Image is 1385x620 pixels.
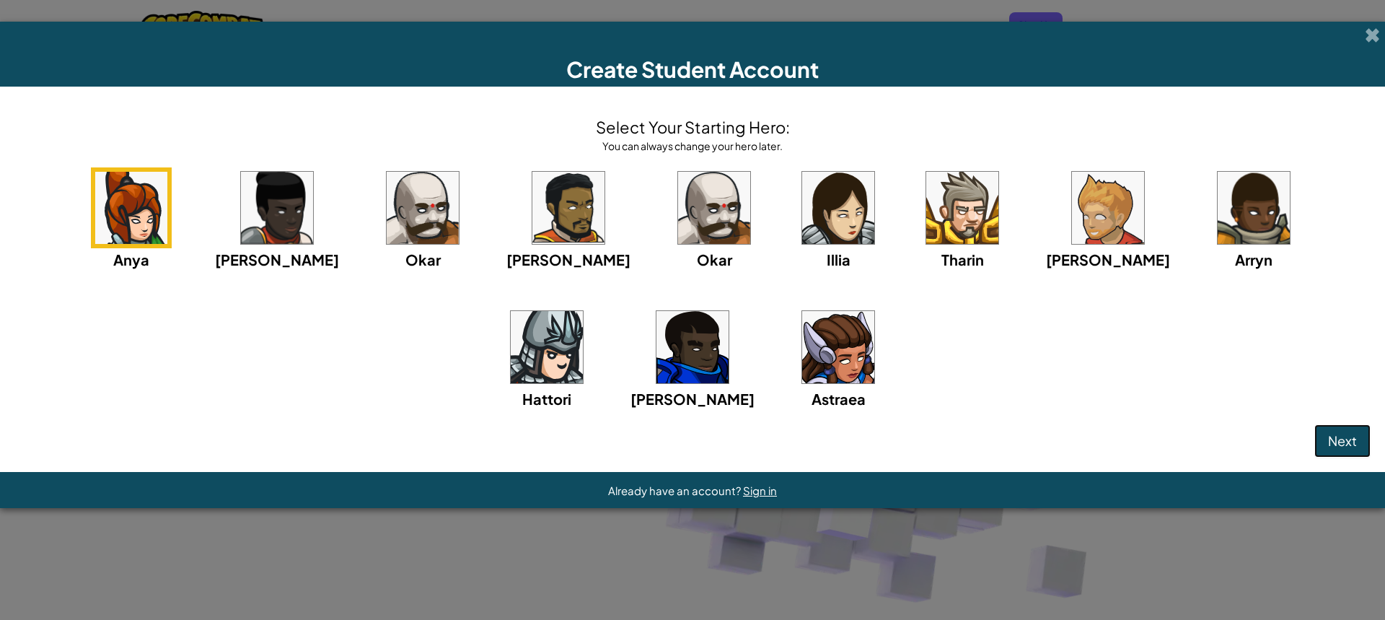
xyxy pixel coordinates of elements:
[656,311,729,383] img: portrait.png
[596,139,790,153] div: You can always change your hero later.
[827,250,850,268] span: Illia
[95,172,167,244] img: portrait.png
[1235,250,1272,268] span: Arryn
[812,390,866,408] span: Astraea
[1218,172,1290,244] img: portrait.png
[566,56,819,83] span: Create Student Account
[926,172,998,244] img: portrait.png
[511,311,583,383] img: portrait.png
[113,250,149,268] span: Anya
[697,250,732,268] span: Okar
[506,250,630,268] span: [PERSON_NAME]
[596,115,790,139] h4: Select Your Starting Hero:
[941,250,984,268] span: Tharin
[522,390,571,408] span: Hattori
[802,172,874,244] img: portrait.png
[1072,172,1144,244] img: portrait.png
[743,484,777,497] a: Sign in
[678,172,750,244] img: portrait.png
[241,172,313,244] img: portrait.png
[630,390,755,408] span: [PERSON_NAME]
[532,172,604,244] img: portrait.png
[802,311,874,383] img: portrait.png
[608,484,743,497] span: Already have an account?
[1328,432,1357,449] span: Next
[387,172,459,244] img: portrait.png
[405,250,441,268] span: Okar
[215,250,339,268] span: [PERSON_NAME]
[1314,424,1371,458] button: Next
[1046,250,1170,268] span: [PERSON_NAME]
